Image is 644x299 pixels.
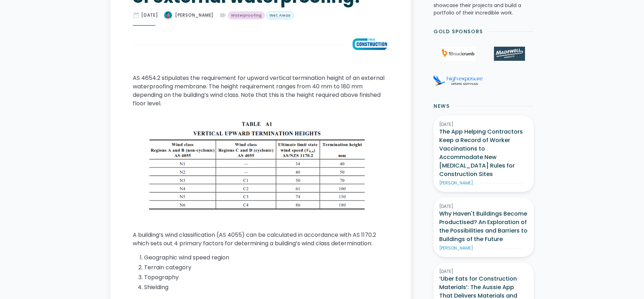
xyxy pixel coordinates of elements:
[439,128,528,178] h3: The App Helping Contractors Keep a Record of Worker Vaccinations to Accommodate New [MEDICAL_DATA...
[440,47,476,61] img: 1Breadcrumb
[266,11,294,20] a: Wet Areas
[219,12,226,19] div: label
[133,74,388,108] p: AS 4654.2 stipulates the requirement for upward vertical termination height of an external waterp...
[439,121,528,128] div: [DATE]
[231,12,262,18] div: Waterproofing
[439,210,528,244] h3: Why Haven't Buildings Become Productised? An Exploration of the Possibilities and Barriers to Bui...
[439,203,528,210] div: [DATE]
[144,253,388,262] li: Geographic wind speed region
[439,268,528,275] div: [DATE]
[141,12,158,18] div: [DATE]
[133,231,388,248] p: A building’s wind classification (AS 4055) can be calculated in accordance with AS 1170.2 which s...
[164,11,214,19] a: [PERSON_NAME]
[144,263,388,272] li: Terrain category
[133,12,140,19] div: date_range
[175,12,214,18] div: [PERSON_NAME]
[439,245,473,251] div: [PERSON_NAME]
[494,47,525,61] img: Madewell Products
[434,102,449,110] h2: News
[434,116,534,192] a: [DATE]The App Helping Contractors Keep a Record of Worker Vaccinations to Accommodate New [MEDICA...
[439,180,473,186] div: [PERSON_NAME]
[144,283,388,292] li: Shielding
[434,198,534,257] a: [DATE]Why Haven't Buildings Become Productised? An Exploration of the Possibilities and Barriers ...
[228,11,265,20] a: Waterproofing
[144,273,388,282] li: Topography
[434,28,483,35] h2: Gold Sponsors
[433,75,483,86] img: High Exposure
[351,37,388,51] img: What is the Australian Standard requirement for vertical termination height of external waterproo...
[269,12,291,18] div: Wet Areas
[164,11,172,19] img: What is the Australian Standard requirement for vertical termination height of external waterproo...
